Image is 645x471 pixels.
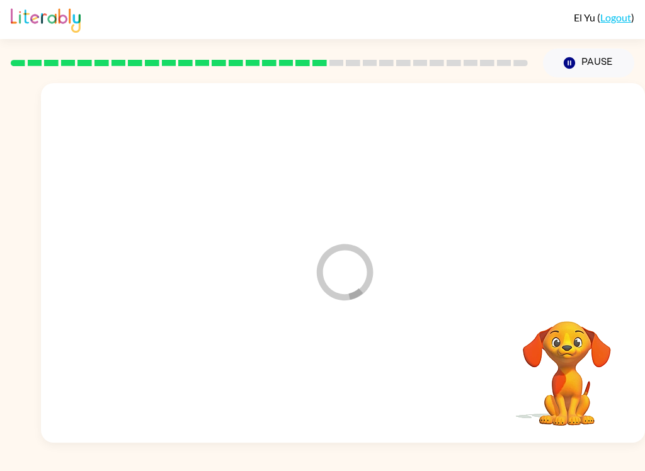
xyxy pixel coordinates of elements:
[504,302,630,428] video: Your browser must support playing .mp4 files to use Literably. Please try using another browser.
[543,48,634,77] button: Pause
[574,11,597,23] span: El Yu
[11,5,81,33] img: Literably
[600,11,631,23] a: Logout
[574,11,634,23] div: ( )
